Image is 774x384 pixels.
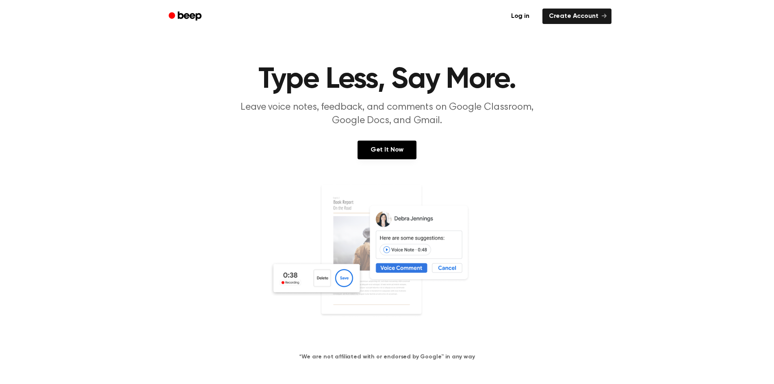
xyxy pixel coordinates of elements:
[503,7,538,26] a: Log in
[358,141,416,159] a: Get It Now
[542,9,611,24] a: Create Account
[179,65,595,94] h1: Type Less, Say More.
[269,184,505,340] img: Voice Comments on Docs and Recording Widget
[231,101,543,128] p: Leave voice notes, feedback, and comments on Google Classroom, Google Docs, and Gmail.
[10,353,764,361] h4: *We are not affiliated with or endorsed by Google™ in any way
[163,9,209,24] a: Beep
